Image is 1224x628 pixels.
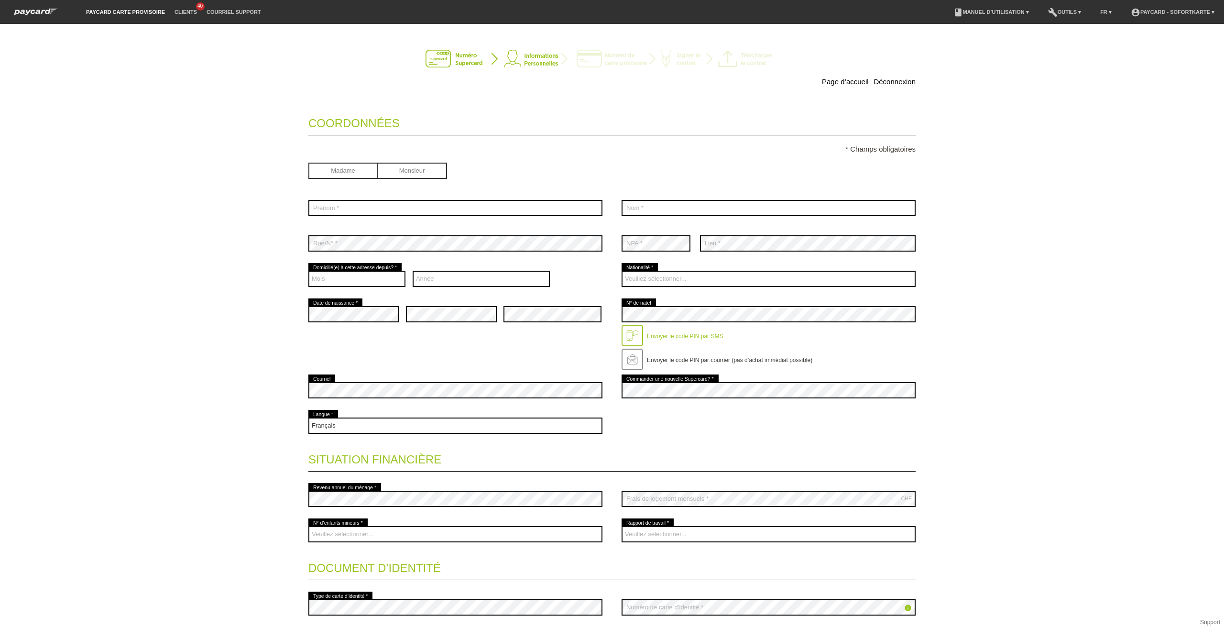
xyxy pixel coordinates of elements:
a: Déconnexion [874,77,916,86]
legend: Coordonnées [308,107,916,135]
i: info [904,604,912,612]
a: Clients [170,9,202,15]
p: * Champs obligatoires [308,145,916,153]
span: 40 [196,2,205,11]
a: Support [1200,619,1220,626]
legend: Situation financière [308,443,916,472]
i: build [1048,8,1058,17]
a: FR ▾ [1095,9,1116,15]
a: Courriel Support [202,9,265,15]
a: paycard Sofortkarte [10,11,62,18]
img: instantcard-v3-fr-2.png [426,50,798,69]
a: buildOutils ▾ [1043,9,1086,15]
div: CHF [901,496,912,501]
a: Page d’accueil [822,77,869,86]
a: info [904,605,912,613]
img: paycard Sofortkarte [10,7,62,17]
label: Envoyer le code PIN par SMS [647,333,723,340]
i: account_circle [1131,8,1140,17]
a: paycard carte provisoire [81,9,170,15]
legend: Document d’identité [308,552,916,580]
label: Envoyer le code PIN par courrier (pas d’achat immédiat possible) [647,357,812,364]
a: bookManuel d’utilisation ▾ [949,9,1034,15]
i: book [953,8,963,17]
a: account_circlepaycard - Sofortkarte ▾ [1126,9,1219,15]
